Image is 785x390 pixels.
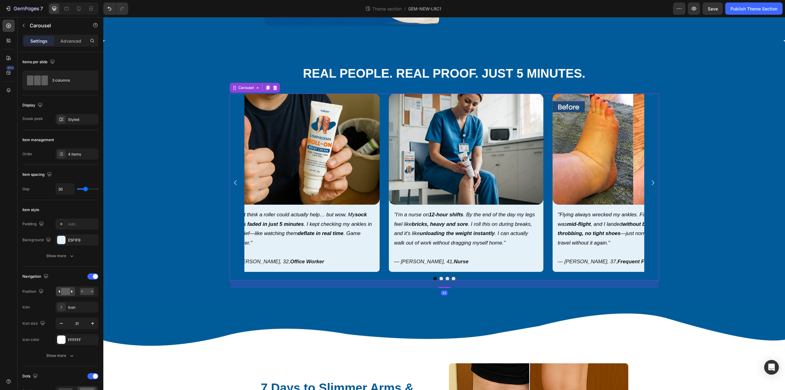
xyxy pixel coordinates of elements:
div: E5F1F9 [68,237,97,243]
div: Icon size [22,319,46,328]
div: 4 items [68,152,97,157]
p: — [PERSON_NAME], 41, [291,240,435,249]
button: Carousel Back Arrow [127,160,137,170]
button: Dot [342,260,346,263]
input: Auto [56,183,74,195]
img: gempages_553492326299731139-5675fb5e-d060-409f-8a50-442c5812f384.png [285,76,440,187]
strong: Real People. Real Proof. Just 5 Minutes. [200,49,482,63]
span: "I'm a nurse on . By the end of the day my legs feel like . I roll this on during breaks, and it'... [291,195,431,229]
img: gempages_553492326299731139-300a2700-fdb5-4bfe-90f7-32efa2451610.png [449,76,604,187]
strong: unloading the weight instantly [316,213,392,219]
div: Background [22,236,52,244]
div: Item spacing [22,171,53,179]
div: Show more [46,253,75,259]
strong: Nurse [350,241,365,247]
strong: sock marks faded in just 5 minutes [127,195,264,210]
p: Settings [30,38,48,44]
span: "Didn't think a roller could actually help… but wow. My . I kept checking my ankles in disbelief—... [127,195,269,229]
p: Carousel [30,22,82,29]
div: 25 [338,273,344,278]
p: — [PERSON_NAME], 37, [454,240,599,249]
strong: Frequent Flyer [514,241,550,247]
div: Item management [22,137,54,143]
div: FFFFFF [68,337,97,343]
div: Navigation [22,272,50,281]
div: 450 [6,65,15,70]
div: Order [22,151,33,157]
div: Icon [22,304,30,310]
div: Styled [68,117,97,122]
p: — [PERSON_NAME], 32, [127,240,271,249]
iframe: Design area [103,17,785,390]
span: / [404,6,406,12]
div: Items per slide [22,58,56,66]
div: Display [22,101,44,110]
button: Show more [22,250,98,261]
div: Icon [68,305,97,310]
button: Dot [348,260,352,263]
img: gempages_553492326299731139-ae933f5b-391f-4f2c-9267-b64ac91703d3.png [122,76,277,187]
strong: without balloon feet [519,204,568,210]
button: Show more [22,350,98,361]
p: 7 [40,5,43,12]
span: "Flying always wrecked my ankles. First time I tried this was , and I landed . —just normal ankle... [454,195,587,229]
strong: Office Worker [187,241,221,247]
div: Dots [22,372,39,380]
span: Save [708,6,718,11]
div: Show more [46,353,75,359]
div: 3 columns [52,73,90,87]
div: Position [22,288,45,296]
div: Gap [22,186,29,192]
div: Open Intercom Messenger [764,360,779,375]
span: Theme section [371,6,403,12]
div: Sneak peek [22,116,43,122]
div: Publish Theme Section [730,6,777,12]
span: GEM-NEW-LRC1 [408,6,441,12]
button: 7 [2,2,46,15]
div: Item style [22,207,39,213]
strong: 12-hour shifts [325,195,360,200]
button: Dot [330,260,334,263]
button: Publish Theme Section [725,2,783,15]
button: Carousel Next Arrow [545,160,555,170]
div: Undo/Redo [103,2,128,15]
button: Dot [336,260,340,263]
strong: mid-flight [464,204,487,210]
strong: deflate in real time [194,213,240,219]
div: Padding [22,220,45,228]
div: Carousel [134,68,152,73]
p: Advanced [60,38,81,44]
strong: bricks, heavy and sore [308,204,365,210]
div: Icon color [22,337,40,342]
div: Add... [68,222,97,227]
button: Save [703,2,723,15]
